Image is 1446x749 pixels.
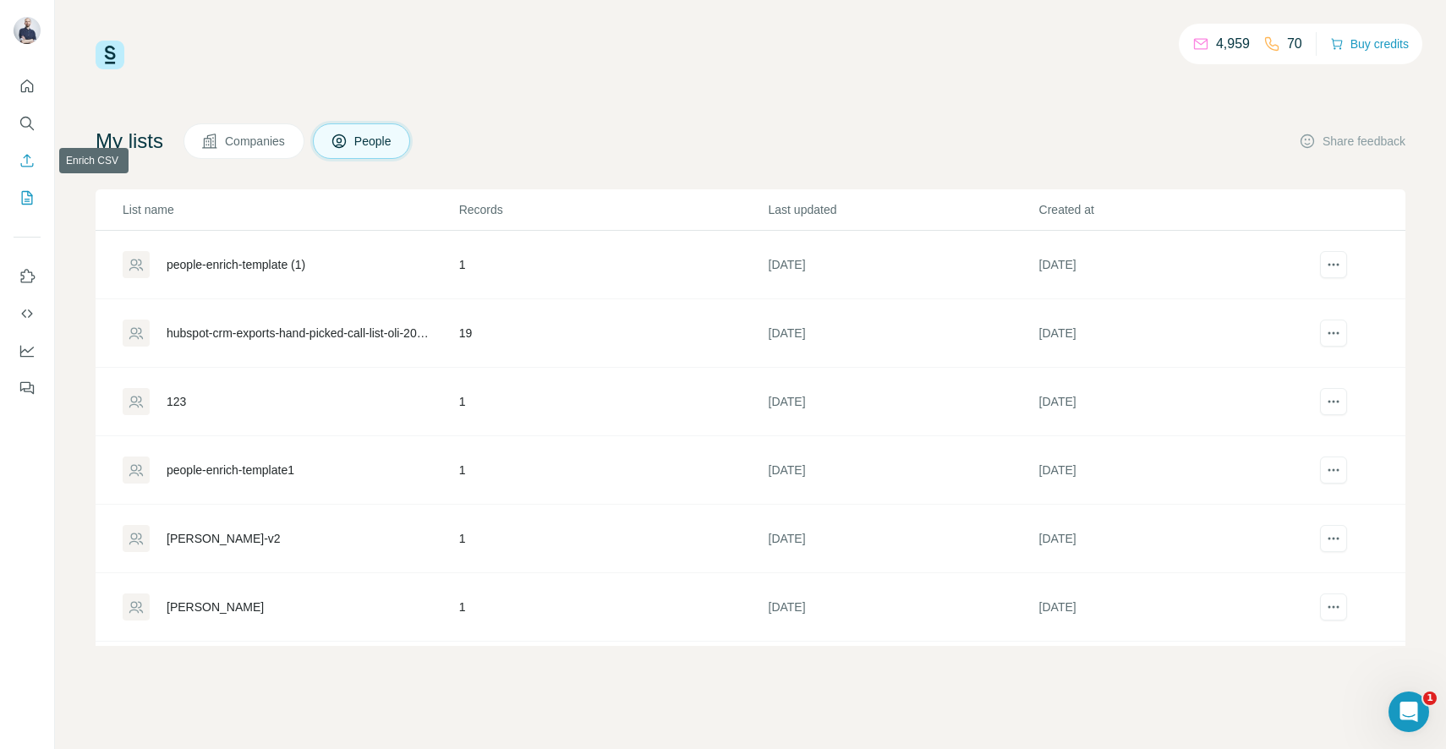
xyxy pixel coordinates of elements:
button: Quick start [14,71,41,101]
td: 19 [458,299,768,368]
td: 1 [458,642,768,710]
button: Enrich CSV [14,145,41,176]
td: [DATE] [768,436,1038,505]
td: [DATE] [1038,505,1309,573]
div: people-enrich-template (1) [167,256,305,273]
button: Search [14,108,41,139]
td: [DATE] [1038,573,1309,642]
img: Surfe Logo [96,41,124,69]
div: people-enrich-template1 [167,462,294,478]
td: 1 [458,573,768,642]
td: [DATE] [768,368,1038,436]
p: 4,959 [1216,34,1250,54]
button: Use Surfe API [14,298,41,329]
td: [DATE] [768,231,1038,299]
div: 123 [167,393,186,410]
button: Share feedback [1299,133,1405,150]
p: Records [459,201,767,218]
div: [PERSON_NAME] [167,599,264,615]
button: actions [1320,457,1347,484]
td: [DATE] [1038,368,1309,436]
span: 1 [1423,692,1437,705]
iframe: Intercom live chat [1388,692,1429,732]
button: actions [1320,525,1347,552]
span: People [354,133,393,150]
button: Dashboard [14,336,41,366]
p: Created at [1039,201,1308,218]
button: actions [1320,320,1347,347]
td: [DATE] [1038,299,1309,368]
button: Use Surfe on LinkedIn [14,261,41,292]
td: [DATE] [1038,436,1309,505]
td: [DATE] [768,642,1038,710]
td: 1 [458,368,768,436]
td: [DATE] [768,299,1038,368]
td: 1 [458,436,768,505]
td: [DATE] [768,505,1038,573]
div: hubspot-crm-exports-hand-picked-call-list-oli-2025-07-30 [167,325,430,342]
button: actions [1320,388,1347,415]
td: [DATE] [768,573,1038,642]
button: My lists [14,183,41,213]
td: [DATE] [1038,642,1309,710]
div: [PERSON_NAME]-v2 [167,530,281,547]
button: Buy credits [1330,32,1409,56]
p: 70 [1287,34,1302,54]
td: [DATE] [1038,231,1309,299]
span: Companies [225,133,287,150]
td: 1 [458,231,768,299]
h4: My lists [96,128,163,155]
button: actions [1320,251,1347,278]
button: Feedback [14,373,41,403]
p: List name [123,201,457,218]
td: 1 [458,505,768,573]
img: Avatar [14,17,41,44]
p: Last updated [769,201,1038,218]
button: actions [1320,593,1347,621]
